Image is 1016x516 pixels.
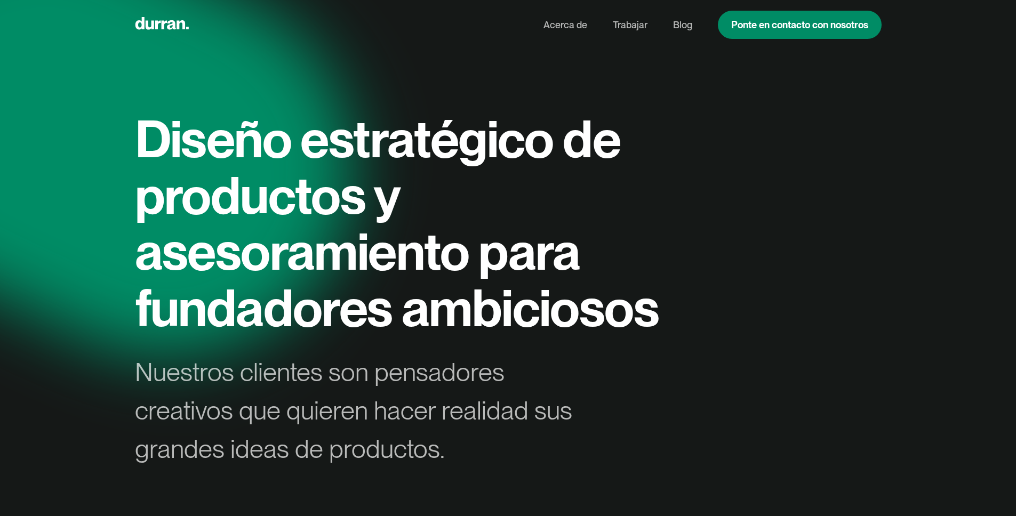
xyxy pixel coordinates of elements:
[673,15,692,35] a: Blog
[718,11,882,39] a: Ponte en contacto con nosotros
[135,14,189,35] a: hogar
[731,19,868,30] font: Ponte en contacto con nosotros
[673,19,692,30] font: Blog
[135,357,572,464] font: Nuestros clientes son pensadores creativos que quieren hacer realidad sus grandes ideas de produc...
[613,15,647,35] a: Trabajar
[613,19,647,30] font: Trabajar
[543,15,587,35] a: Acerca de
[135,108,659,338] font: Diseño estratégico de productos y asesoramiento para fundadores ambiciosos
[543,19,587,30] font: Acerca de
